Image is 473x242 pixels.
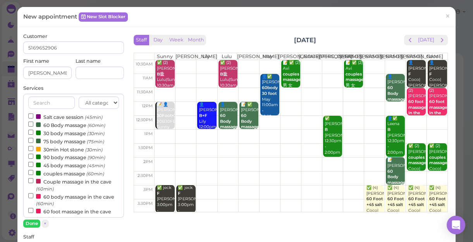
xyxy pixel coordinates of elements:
[142,103,153,108] span: 12pm
[138,145,153,150] span: 1:30pm
[282,60,301,123] div: 📝 ✅ (2) Avi 男 女 room [PERSON_NAME]|[PERSON_NAME] 10:30am - 11:30am
[429,196,445,207] b: 60 Foot +45 salt
[387,127,390,132] b: B
[429,72,432,77] b: F
[220,72,227,77] b: B盐
[199,113,207,118] b: B+F
[408,60,426,106] div: 👤[PERSON_NAME] Coco|[PERSON_NAME] 10:30am - 11:30am
[429,143,447,189] div: ✅ (2) [PERSON_NAME] Coco|[PERSON_NAME] 1:30pm - 2:30pm
[429,88,447,151] div: (2) [PERSON_NAME] Coco|[PERSON_NAME] 11:30am - 12:30pm
[283,72,301,82] b: couples massage
[186,35,206,45] button: Month
[138,173,153,178] span: 2:30pm
[360,53,381,60] th: [PERSON_NAME]
[137,89,153,94] span: 11:30am
[429,155,447,166] b: couples massage
[157,191,160,196] b: F
[87,163,105,168] small: (45min)
[346,72,364,82] b: couples massage
[177,185,196,219] div: ✅ jeck [PERSON_NAME]|Sunny 3:00pm - 4:00pm
[220,113,238,129] b: 60 Body massage
[79,12,128,22] a: New Slot Blocker
[387,116,405,156] div: 👤✅ Leena [PERSON_NAME] 12:30pm - 2:00pm
[28,130,33,135] input: 30 body massage (30min)
[28,207,119,222] label: 60 foot massage in the cave
[28,138,33,143] input: 75 body massage (75min)
[28,154,33,159] input: 90 body massage (90min)
[28,162,33,167] input: 45 body massage (45min)
[387,157,405,225] div: 📝 [PERSON_NAME] [PERSON_NAME] or [PERSON_NAME] [PERSON_NAME] 2:00pm - 3:00pm
[429,99,447,121] b: 60 foot massage in the cave
[85,115,103,120] small: (45min)
[134,35,149,45] button: Staff
[325,127,328,132] b: B
[28,208,33,213] input: 60 foot massage in the cave (60min)
[36,216,54,221] small: (60min)
[175,53,196,60] th: [PERSON_NAME]
[28,169,104,177] label: couples massage
[408,143,426,189] div: ✅ (2) [PERSON_NAME] Coco|[PERSON_NAME] 1:30pm - 2:30pm
[278,53,298,60] th: [PERSON_NAME]
[408,88,426,151] div: (2) [PERSON_NAME] Coco|[PERSON_NAME] 11:30am - 12:30pm
[86,171,104,177] small: (60min)
[23,41,124,54] input: Search by name or phone
[155,53,175,60] th: Sunny
[178,191,181,196] b: F
[36,201,54,206] small: (60min)
[28,161,105,169] label: 45 body massage
[136,62,153,67] span: 10:30am
[319,53,340,60] th: [PERSON_NAME]
[241,113,259,129] b: 60 Body massage
[28,113,103,121] label: Salt cave session
[401,53,422,60] th: [PERSON_NAME]
[143,76,153,81] span: 11am
[157,113,189,118] b: 30Foot+30Bath
[88,155,105,160] small: (90min)
[157,102,175,136] div: 📝 👤[PERSON_NAME] 30B30FB Sunny 12:00pm
[436,35,448,45] button: next
[345,60,363,123] div: 📝 ✅ (2) Avi 男 女 room [PERSON_NAME]|[PERSON_NAME] 10:30am - 11:30am
[429,60,447,106] div: 👤[PERSON_NAME] Coco|[PERSON_NAME] 10:30am - 11:30am
[404,35,416,45] button: prev
[340,53,360,60] th: [PERSON_NAME]
[138,201,153,206] span: 3:30pm
[23,85,43,92] label: Services
[85,147,103,153] small: (30min)
[381,53,401,60] th: [PERSON_NAME]
[157,72,164,77] b: B盐
[23,33,47,40] label: Customer
[23,58,49,65] label: First name
[422,53,442,60] th: Coco
[87,139,104,144] small: (75min)
[408,72,411,77] b: F
[157,60,175,100] div: ✅ (2) [PERSON_NAME] Lulu|Sunny 10:30am - 11:30am
[262,85,278,96] b: 60body 30 foot
[23,233,34,240] label: Staff
[157,185,175,219] div: ✅ jeck [PERSON_NAME]|Sunny 3:00pm - 4:00pm
[216,53,237,60] th: Lulu
[167,35,186,45] button: Week
[23,220,40,228] button: Done
[387,196,404,207] b: 60 Foot +45 salt
[408,99,427,121] b: 60 foot massage in the cave
[144,131,153,136] span: 1pm
[220,60,238,100] div: ✅ (2) [PERSON_NAME] Lulu|Sunny 10:30am - 11:30am
[28,170,33,175] input: couples massage (60min)
[41,220,49,228] button: ×
[261,74,280,120] div: 👤✅ [PERSON_NAME] May 11:00am - 12:30pm
[28,192,119,208] label: 60 body massage in the cave
[447,216,465,234] div: Open Intercom Messenger
[28,121,105,129] label: 60 Body massage
[28,153,105,161] label: 90 body massage
[387,85,406,101] b: 60 Body massage
[149,35,167,45] button: Day
[294,36,316,45] h2: [DATE]
[241,102,259,159] div: 📝 ✅ [PERSON_NAME] deep [PERSON_NAME] 12:00pm - 1:00pm
[36,186,54,192] small: (60min)
[324,116,342,156] div: ✅ [PERSON_NAME] [PERSON_NAME] 12:30pm - 2:00pm
[28,146,33,151] input: 30min Hot stone (30min)
[28,113,33,118] input: Salt cave session (45min)
[196,53,216,60] th: Lily
[23,13,79,20] span: New appointment
[366,196,383,207] b: 60 Foot +45 salt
